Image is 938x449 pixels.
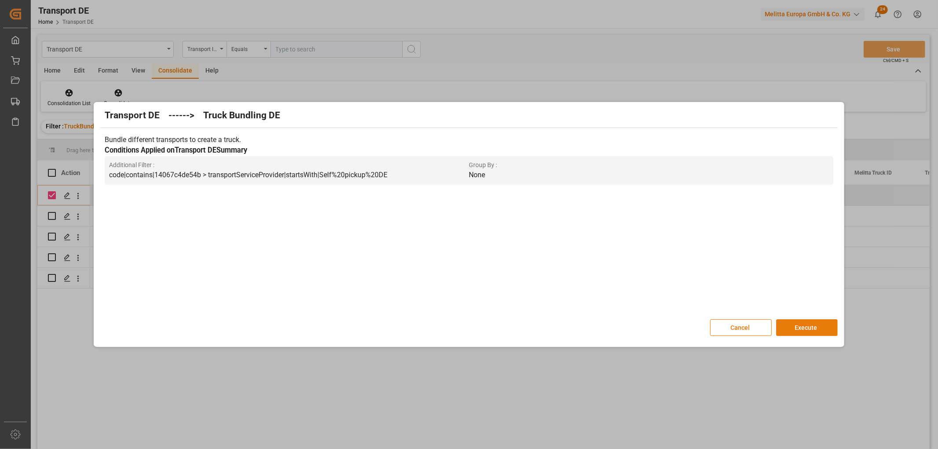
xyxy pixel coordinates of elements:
span: Group By : [469,161,829,170]
button: Execute [776,319,838,336]
h3: Conditions Applied on Transport DE Summary [105,145,833,156]
h2: Truck Bundling DE [203,109,280,123]
p: Bundle different transports to create a truck. [105,135,833,145]
h2: Transport DE [105,109,160,123]
button: Cancel [710,319,772,336]
p: None [469,170,829,180]
h2: ------> [168,109,194,123]
span: Additional Filter : [109,161,469,170]
p: code|contains|14067c4de54b > transportServiceProvider|startsWith|Self%20pickup%20DE [109,170,469,180]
